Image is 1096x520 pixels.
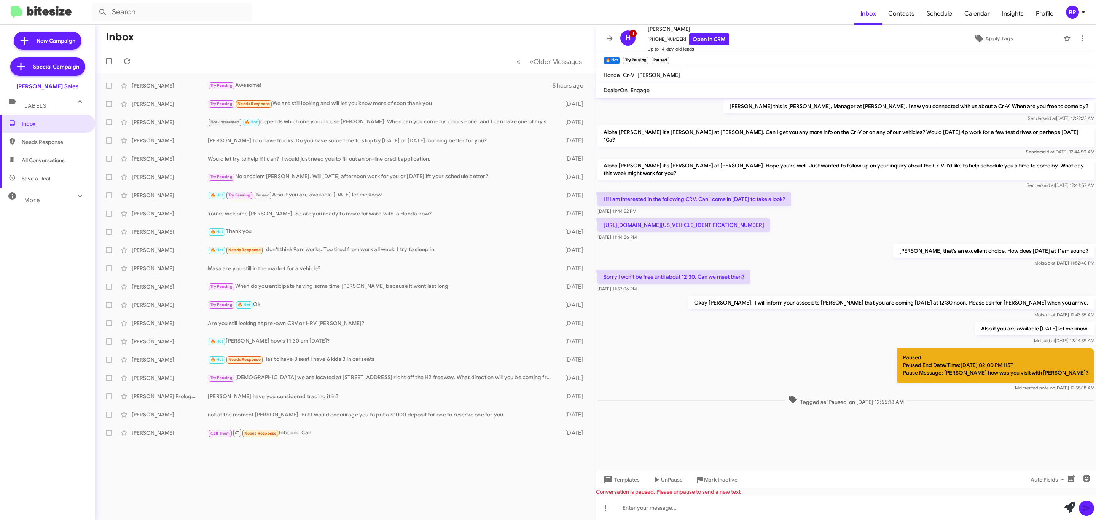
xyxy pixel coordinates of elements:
div: [DATE] [555,246,589,254]
div: [PERSON_NAME] [132,137,208,144]
span: Moi [DATE] 12:55:18 AM [1015,385,1094,391]
div: [DATE] [555,118,589,126]
div: [DATE] [555,319,589,327]
div: BR [1066,6,1079,19]
span: [PERSON_NAME] [648,24,729,33]
a: Schedule [921,3,958,25]
span: [DATE] 11:44:52 PM [597,208,636,214]
span: More [24,197,40,204]
span: Templates [602,473,640,487]
div: Would let try to help if I can? I would just need you to fill out an on-line credit application. [208,155,555,163]
span: Try Pausing [210,302,233,307]
span: Try Pausing [210,174,233,179]
div: Inbound Call [208,428,555,437]
span: [PERSON_NAME] [637,72,680,78]
span: said at [1042,312,1055,317]
span: Labels [24,102,46,109]
span: 🔥 Hot [210,193,223,198]
div: [PERSON_NAME] [132,429,208,437]
div: [PERSON_NAME] [132,191,208,199]
span: Mark Inactive [704,473,738,487]
a: New Campaign [14,32,81,50]
div: [DATE] [555,392,589,400]
div: [DATE] [555,155,589,163]
span: Try Pausing [210,83,233,88]
p: [PERSON_NAME] that's an excellent choice. How does [DATE] at 11am sound? [893,244,1094,258]
span: DealerOn [604,87,628,94]
span: Try Pausing [210,375,233,380]
div: [PERSON_NAME] [132,100,208,108]
div: [DATE] [555,301,589,309]
h1: Inbox [106,31,134,43]
span: Needs Response [244,431,277,436]
p: Hi I am interested in the following CRV. Can I come in [DATE] to take a look? [597,192,791,206]
div: Has to have 8 seat i have 6 kids 3 in carseats [208,355,555,364]
span: Paused [256,193,270,198]
button: Mark Inactive [689,473,744,487]
a: Calendar [958,3,996,25]
span: UnPause [661,473,683,487]
div: [PERSON_NAME] [132,338,208,345]
span: All Conversations [22,156,65,164]
span: [DATE] 11:57:06 PM [597,286,637,292]
span: » [529,57,534,66]
span: said at [1042,338,1055,343]
span: 🔥 Hot [210,229,223,234]
div: [PERSON_NAME] [132,411,208,418]
button: Auto Fields [1024,473,1073,487]
div: [PERSON_NAME] [132,228,208,236]
span: Up to 14-day-old leads [648,45,729,53]
div: No problem [PERSON_NAME]. Will [DATE] afternoon work for you or [DATE] ift your schedule better? [208,172,555,181]
small: Try Pausing [623,57,648,64]
span: Apply Tags [985,32,1013,45]
p: Aloha [PERSON_NAME] it's [PERSON_NAME] at [PERSON_NAME]. Hope you're well. Just wanted to follow ... [597,159,1094,180]
span: 🔥 Hot [210,247,223,252]
div: [DATE] [555,137,589,144]
span: Moi [DATE] 12:44:39 AM [1034,338,1094,343]
p: Aloha [PERSON_NAME] it's [PERSON_NAME] at [PERSON_NAME]. Can I get you any more info on the Cr-V ... [597,125,1094,147]
div: [DATE] [555,265,589,272]
div: Awesome! [208,81,553,90]
div: Also if you are available [DATE] let me know. [208,191,555,199]
span: Moi [DATE] 11:52:40 PM [1034,260,1094,266]
nav: Page navigation example [512,54,586,69]
div: [PERSON_NAME] Sales [16,83,79,90]
button: BR [1059,6,1088,19]
span: « [516,57,521,66]
span: said at [1042,182,1055,188]
button: Previous [512,54,525,69]
span: 🔥 Hot [210,339,223,344]
span: 🔥 Hot [237,302,250,307]
div: When do you anticipate having some time [PERSON_NAME] because it wont last long [208,282,555,291]
span: Try Pausing [210,101,233,106]
div: [PERSON_NAME] [132,246,208,254]
div: Are you still looking at pre-own CRV or HRV [PERSON_NAME]? [208,319,555,327]
div: [PERSON_NAME] [132,173,208,181]
span: said at [1041,149,1054,155]
div: [PERSON_NAME] I do have trucks. Do you have some time to stop by [DATE] or [DATE] morning better ... [208,137,555,144]
span: Try Pausing [228,193,250,198]
span: Not-Interested [210,120,240,124]
span: Sender [DATE] 12:44:57 AM [1027,182,1094,188]
span: Needs Response [228,247,261,252]
span: H [625,32,631,44]
div: 8 hours ago [553,82,589,89]
a: Profile [1030,3,1059,25]
span: Save a Deal [22,175,50,182]
div: depends which one you choose [PERSON_NAME]. When can you come by, choose one, and I can have one ... [208,118,555,126]
input: Search [92,3,252,21]
span: Honda [604,72,620,78]
span: Call Them [210,431,230,436]
span: New Campaign [37,37,75,45]
div: [PERSON_NAME] [132,301,208,309]
div: [DATE] [555,429,589,437]
a: Special Campaign [10,57,85,76]
p: [PERSON_NAME] this is [PERSON_NAME], Manager at [PERSON_NAME]. I saw you connected with us about ... [723,99,1094,113]
span: Engage [631,87,650,94]
div: [PERSON_NAME] [132,155,208,163]
div: not at the moment [PERSON_NAME]. But I would encourage you to put a $1000 deposit for one to rese... [208,411,555,418]
div: [DATE] [555,356,589,364]
span: Auto Fields [1031,473,1067,487]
